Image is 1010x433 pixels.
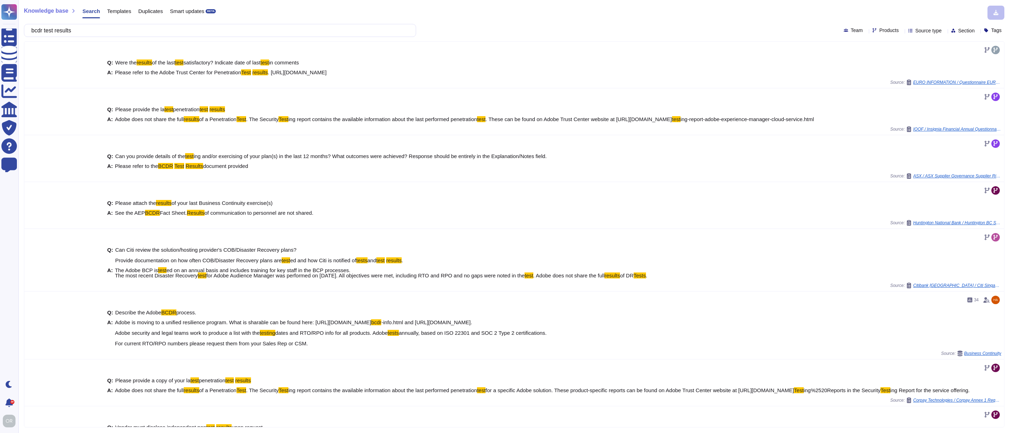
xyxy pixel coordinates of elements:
[107,388,113,393] b: A:
[115,267,350,278] span: ed on an annual basis and includes training for key staff in the BCP processes. The most recent D...
[368,257,376,263] span: and
[190,377,199,383] mark: test
[115,309,161,315] span: Describe the Adobe
[115,387,183,393] span: Adobe does not share the full
[115,69,241,75] span: Please refer to the Adobe Trust Center for Penetration
[913,283,1001,288] span: Citibank [GEOGRAPHIC_DATA] / Citi Singapore Questions
[376,257,385,263] mark: test
[115,153,185,159] span: Can you provide details of the
[170,8,205,14] span: Smart updates
[288,116,477,122] span: ing report contains the available information about the last performed penetration
[913,221,1001,225] span: Huntington National Bank / Huntington BC Scorecard Lvl 3 External 8 4 2025.28611PR
[145,210,160,216] mark: BCDR
[107,8,131,14] span: Templates
[107,320,113,346] b: A:
[115,319,371,325] span: Adobe is moving to a unified resilience program. What is sharable can be found here: [URL][DOMAIN...
[161,309,176,315] mark: BCDR
[371,319,381,325] mark: bcdr
[282,257,290,263] mark: test
[206,272,525,278] span: for Adobe Audience Manager was performed on [DATE]. All objectives were met, including RTO and RP...
[205,210,313,216] span: of communication to personnel are not shared.
[485,387,794,393] span: for a specific Adobe solution. These product-specific reports can be found on Adobe Trust Center ...
[3,415,15,427] img: user
[237,116,246,122] mark: Test
[890,80,1001,85] span: Source:
[206,9,216,13] div: BETA
[225,377,234,383] mark: test
[913,127,1001,131] span: IOOF / Insignia Financial Annual Questionnaire
[107,247,113,263] b: Q:
[991,28,1002,33] span: Tags
[173,106,200,112] span: penetration
[158,267,167,273] mark: test
[115,210,145,216] span: See the AEP
[199,387,237,393] span: of a Penetration
[107,117,113,122] b: A:
[252,69,268,75] mark: results
[890,126,1001,132] span: Source:
[107,425,113,430] b: Q:
[880,387,890,393] mark: Test
[261,59,269,65] mark: test
[804,387,880,393] span: ing%2520Reports in the Security
[275,330,388,336] span: dates and RTO/RPO info for all products. Adobe
[388,330,399,336] mark: tests
[158,163,173,169] mark: BCDR
[175,59,183,65] mark: test
[278,387,288,393] mark: Test
[356,257,368,263] mark: tests
[794,387,804,393] mark: Test
[194,153,547,159] span: ing and/or exercising of your plan(s) in the last 12 months? What outcomes were achieved? Respons...
[288,387,477,393] span: ing report contains the available information about the last performed penetration
[206,424,215,430] mark: test
[890,173,1001,179] span: Source:
[152,59,175,65] span: of the last
[620,272,633,278] span: of DR
[386,257,402,263] mark: results
[1,413,20,429] button: user
[269,59,299,65] span: in comments
[246,387,278,393] span: . The Security
[198,272,206,278] mark: test
[890,387,970,393] span: ing Report for the service offering.
[184,116,199,122] mark: results
[241,69,251,75] mark: Test
[164,106,173,112] mark: test
[525,272,533,278] mark: test
[137,59,152,65] mark: results
[82,8,100,14] span: Search
[485,116,672,122] span: . These can be found on Adobe Trust Center website at [URL][DOMAIN_NAME]
[186,163,203,169] mark: Results
[28,24,409,37] input: Search a question or template...
[278,116,288,122] mark: Test
[115,59,137,65] span: Were the
[604,272,620,278] mark: results
[107,60,113,65] b: Q:
[200,106,208,112] mark: test
[138,8,163,14] span: Duplicates
[203,163,248,169] span: document provided
[672,116,680,122] mark: test
[477,387,485,393] mark: test
[964,351,1001,356] span: Business Continuity
[941,351,1001,356] span: Source:
[890,220,1001,226] span: Source:
[646,272,647,278] span: .
[216,424,232,430] mark: results
[235,377,251,383] mark: results
[974,298,979,302] span: 34
[268,69,327,75] span: . [URL][DOMAIN_NAME]
[634,272,646,278] mark: Tests
[199,116,237,122] span: of a Penetration
[107,107,113,112] b: Q:
[851,28,863,33] span: Team
[183,59,260,65] span: satisfactory? Indicate date of last
[915,28,942,33] span: Source type
[107,268,113,278] b: A:
[680,116,814,122] span: ing-report-adobe-experience-manager-cloud-service.html
[107,153,113,159] b: Q:
[184,387,199,393] mark: results
[115,377,190,383] span: Please provide a copy of your la
[290,257,356,263] span: ed and how Citi is notified of
[115,163,158,169] span: Please refer to the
